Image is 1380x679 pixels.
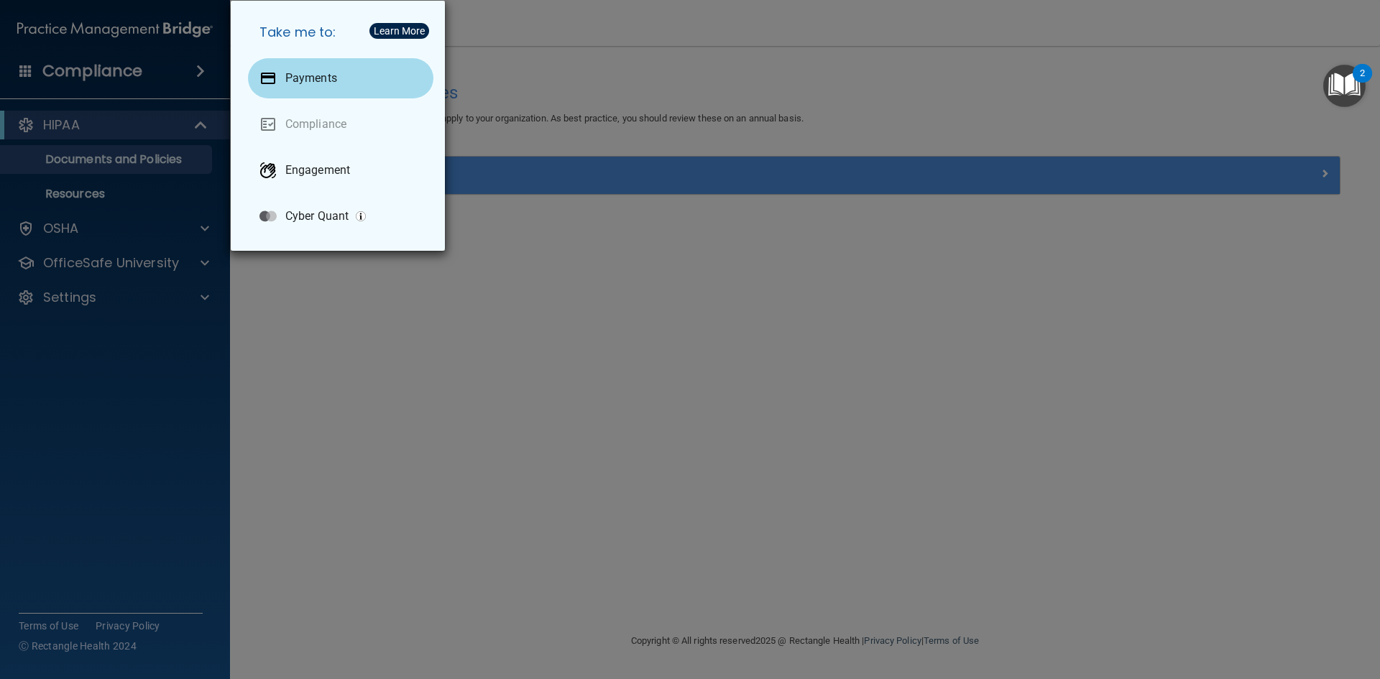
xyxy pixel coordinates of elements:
[285,209,349,223] p: Cyber Quant
[1131,577,1363,634] iframe: Drift Widget Chat Controller
[374,26,425,36] div: Learn More
[248,12,433,52] h5: Take me to:
[1323,65,1366,107] button: Open Resource Center, 2 new notifications
[285,163,350,177] p: Engagement
[248,150,433,190] a: Engagement
[248,196,433,236] a: Cyber Quant
[248,58,433,98] a: Payments
[369,23,429,39] button: Learn More
[248,104,433,144] a: Compliance
[285,71,337,86] p: Payments
[1360,73,1365,92] div: 2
